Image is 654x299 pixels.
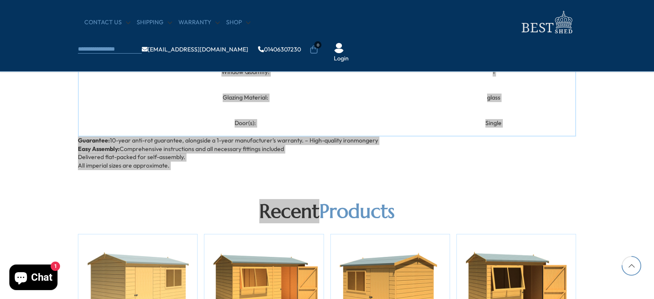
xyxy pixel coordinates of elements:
[226,18,250,27] a: Shop
[334,43,344,53] img: User Icon
[78,162,576,170] li: All imperial sizes are approximate.
[78,111,412,137] td: Door(s):
[412,85,576,111] td: glass
[78,153,576,162] li: Delivered flat-packed for self-assembly.
[314,41,321,48] span: 0
[516,9,576,36] img: logo
[84,18,130,27] a: CONTACT US
[78,137,576,145] li: 10-year anti-rot guarantee, alongside a 1-year manufacturer's warranty. – High-quality ironmongery
[78,60,412,85] td: Window Quantity:
[78,85,412,111] td: Glazing Material:
[310,46,318,54] a: 0
[258,46,301,52] a: 01406307230
[78,145,120,153] strong: Easy Assembly:
[78,137,110,144] strong: Guarantee:
[7,265,60,292] inbox-online-store-chat: Shopify online store chat
[334,54,349,63] a: Login
[142,46,248,52] a: [EMAIL_ADDRESS][DOMAIN_NAME]
[137,18,172,27] a: Shipping
[78,200,576,223] h2: Recent
[78,145,576,154] li: Comprehensive instructions and all necessary fittings included
[178,18,220,27] a: Warranty
[412,111,576,137] td: Single
[319,199,395,223] b: Products
[412,60,576,85] td: 1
